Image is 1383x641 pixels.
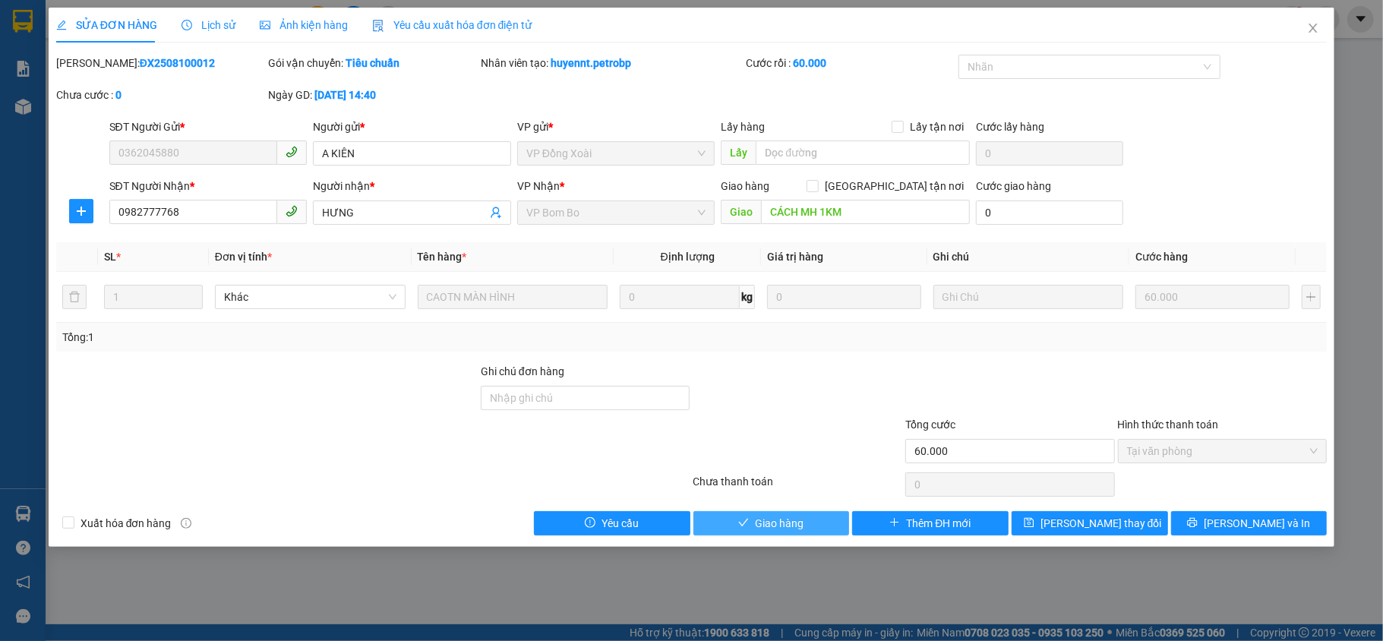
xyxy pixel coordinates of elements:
div: Chưa thanh toán [691,473,904,500]
div: [PERSON_NAME]: [56,55,266,71]
span: plus [70,205,93,217]
span: Ảnh kiện hàng [260,19,348,31]
button: exclamation-circleYêu cầu [534,511,690,535]
span: Xuất hóa đơn hàng [74,515,178,532]
div: VP gửi [517,118,715,135]
div: Nhân viên tạo: [481,55,743,71]
label: Cước giao hàng [976,180,1051,192]
label: Cước lấy hàng [976,121,1044,133]
span: SỬA ĐƠN HÀNG [56,19,157,31]
button: Close [1292,8,1334,50]
span: printer [1187,517,1198,529]
span: Tại văn phòng [1127,440,1318,463]
input: Dọc đường [756,141,970,165]
span: Lấy tận nơi [904,118,970,135]
b: [DATE] 14:40 [314,89,376,101]
button: save[PERSON_NAME] thay đổi [1012,511,1168,535]
b: huyennt.petrobp [551,57,631,69]
span: Tên hàng [418,251,467,263]
span: Khác [224,286,396,308]
input: Ghi chú đơn hàng [481,386,690,410]
span: Yêu cầu [602,515,639,532]
span: Lấy hàng [721,121,765,133]
span: close [1307,22,1319,34]
input: Ghi Chú [933,285,1124,309]
span: Lấy [721,141,756,165]
span: Lịch sử [182,19,235,31]
th: Ghi chú [927,242,1130,272]
span: info-circle [181,518,191,529]
span: Thêm ĐH mới [906,515,971,532]
div: Người gửi [313,118,511,135]
span: Giao hàng [721,180,769,192]
span: clock-circle [182,20,192,30]
div: SĐT Người Nhận [109,178,308,194]
span: phone [286,205,298,217]
div: Gói vận chuyển: [268,55,478,71]
input: VD: Bàn, Ghế [418,285,608,309]
span: save [1024,517,1034,529]
input: Dọc đường [761,200,970,224]
span: edit [56,20,67,30]
button: plus [1302,285,1321,309]
div: Chưa cước : [56,87,266,103]
span: Đơn vị tính [215,251,272,263]
div: Cước rồi : [746,55,955,71]
span: user-add [490,207,502,219]
span: check [738,517,749,529]
div: SĐT Người Gửi [109,118,308,135]
span: plus [889,517,900,529]
button: printer[PERSON_NAME] và In [1171,511,1328,535]
span: Tổng cước [905,418,955,431]
b: ĐX2508100012 [140,57,215,69]
span: kg [740,285,755,309]
div: Người nhận [313,178,511,194]
span: Yêu cầu xuất hóa đơn điện tử [372,19,532,31]
span: exclamation-circle [585,517,595,529]
button: checkGiao hàng [693,511,850,535]
input: Cước lấy hàng [976,141,1123,166]
b: 0 [115,89,122,101]
b: Tiêu chuẩn [346,57,399,69]
span: VP Nhận [517,180,560,192]
label: Hình thức thanh toán [1118,418,1219,431]
span: VP Bom Bo [526,201,706,224]
label: Ghi chú đơn hàng [481,365,564,377]
b: 60.000 [793,57,826,69]
span: VP Đồng Xoài [526,142,706,165]
img: icon [372,20,384,32]
span: Giao [721,200,761,224]
input: 0 [767,285,920,309]
span: [PERSON_NAME] thay đổi [1040,515,1162,532]
span: Giao hàng [755,515,804,532]
input: 0 [1135,285,1289,309]
span: Cước hàng [1135,251,1188,263]
span: Giá trị hàng [767,251,823,263]
button: delete [62,285,87,309]
span: SL [104,251,116,263]
div: Tổng: 1 [62,329,535,346]
input: Cước giao hàng [976,201,1123,225]
span: Định lượng [661,251,715,263]
span: picture [260,20,270,30]
div: Ngày GD: [268,87,478,103]
span: [GEOGRAPHIC_DATA] tận nơi [819,178,970,194]
span: [PERSON_NAME] và In [1204,515,1310,532]
button: plus [69,199,93,223]
button: plusThêm ĐH mới [852,511,1009,535]
span: phone [286,146,298,158]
